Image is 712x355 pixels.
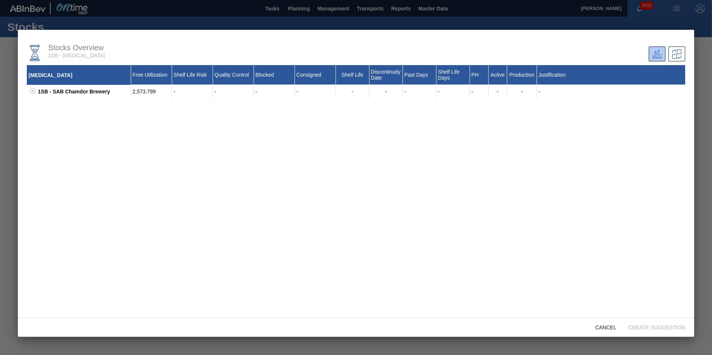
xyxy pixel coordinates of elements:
[172,85,213,98] div: -
[27,65,131,85] div: [MEDICAL_DATA]
[403,85,436,98] div: -
[369,65,403,85] div: Discontinuity Date
[622,320,691,334] button: Create suggestion
[213,85,254,98] div: -
[470,85,489,98] div: -
[436,65,470,85] div: Shelf Life Days
[48,44,104,52] span: Stocks Overview
[507,85,537,98] div: -
[36,85,131,98] div: 1SB - SAB Chamdor Brewery
[436,85,470,98] div: -
[131,85,172,98] div: 2,573.799
[537,85,685,98] div: -
[254,85,295,98] div: -
[336,85,369,98] div: -
[537,65,685,85] div: Justification
[336,65,369,85] div: Shelf Life
[131,65,172,85] div: Free Utilization
[295,65,336,85] div: Consigned
[649,47,665,61] div: Current Unit / Units
[213,65,254,85] div: Quality Control
[489,65,507,85] div: Active
[172,65,213,85] div: Shelf Life Risk
[48,52,105,58] span: 1SB - [MEDICAL_DATA]
[668,47,685,61] div: Transfer Suggestions
[507,65,537,85] div: Production
[622,324,691,330] span: Create suggestion
[589,324,622,330] span: Cancel
[489,85,507,98] div: -
[295,85,336,98] div: -
[589,320,622,334] button: Cancel
[403,65,436,85] div: Past Days
[369,85,403,98] div: -
[254,65,295,85] div: Blocked
[470,65,489,85] div: PH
